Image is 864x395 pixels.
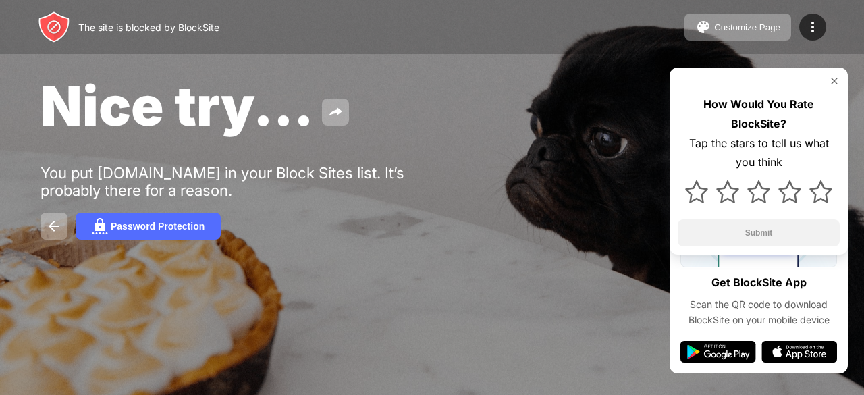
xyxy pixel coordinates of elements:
button: Submit [678,219,840,246]
div: You put [DOMAIN_NAME] in your Block Sites list. It’s probably there for a reason. [40,164,458,199]
img: star.svg [747,180,770,203]
img: star.svg [809,180,832,203]
img: share.svg [327,104,344,120]
div: Tap the stars to tell us what you think [678,134,840,173]
img: app-store.svg [761,341,837,363]
div: Password Protection [111,221,205,232]
div: The site is blocked by BlockSite [78,22,219,33]
img: google-play.svg [680,341,756,363]
img: rate-us-close.svg [829,76,840,86]
img: back.svg [46,218,62,234]
button: Customize Page [684,14,791,41]
div: Customize Page [714,22,780,32]
span: Nice try... [40,73,314,138]
img: star.svg [685,180,708,203]
div: How Would You Rate BlockSite? [678,95,840,134]
img: password.svg [92,218,108,234]
img: pallet.svg [695,19,711,35]
img: menu-icon.svg [805,19,821,35]
button: Password Protection [76,213,221,240]
img: star.svg [716,180,739,203]
img: header-logo.svg [38,11,70,43]
img: star.svg [778,180,801,203]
